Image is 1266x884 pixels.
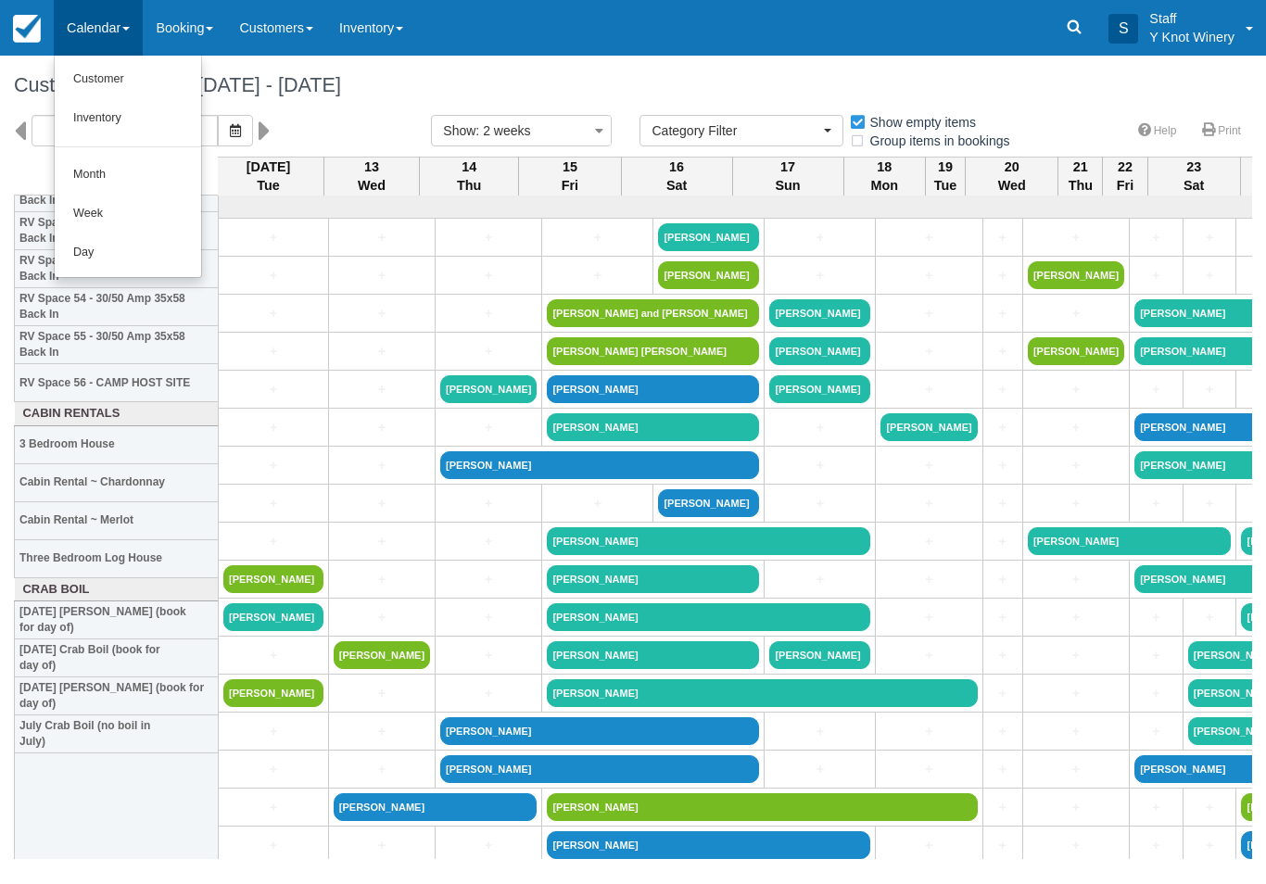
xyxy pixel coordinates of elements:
a: Week [55,195,201,234]
a: Inventory [55,99,201,138]
a: Day [55,234,201,272]
a: Month [55,156,201,195]
ul: Calendar [54,56,202,278]
a: Customer [55,60,201,99]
